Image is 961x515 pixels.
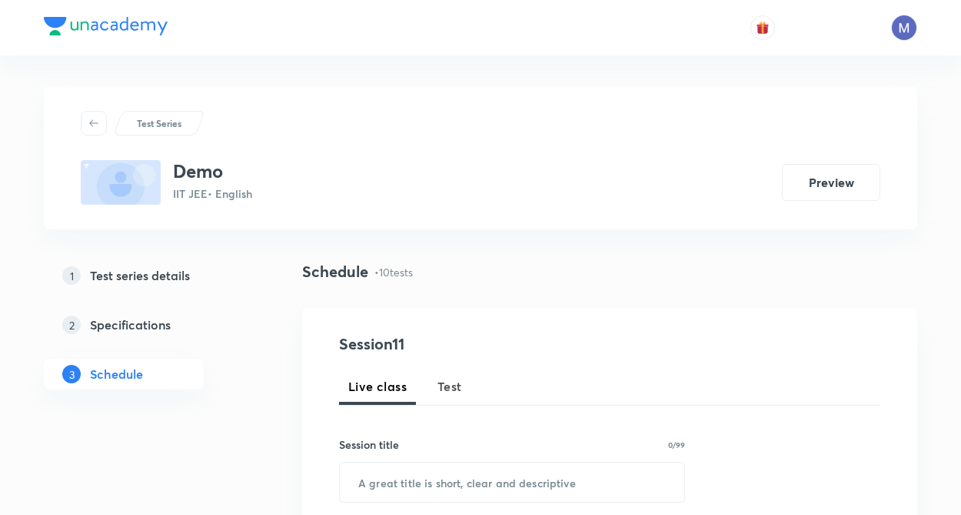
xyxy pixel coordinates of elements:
input: A great title is short, clear and descriptive [340,463,684,502]
p: Test Series [137,116,181,130]
span: Live class [348,377,407,396]
p: 2 [62,316,81,334]
h3: Demo [173,160,252,182]
h5: Test series details [90,266,190,285]
h6: Session title [339,436,399,453]
img: fallback-thumbnail.png [81,160,161,205]
img: Company Logo [44,17,168,35]
span: Test [437,377,462,396]
a: Company Logo [44,17,168,39]
p: 1 [62,266,81,285]
img: avatar [756,21,770,35]
h4: Schedule [302,260,368,283]
img: Mangilal Choudhary [891,15,917,41]
p: 0/99 [668,441,685,449]
h5: Specifications [90,316,171,334]
p: IIT JEE • English [173,186,252,202]
button: avatar [750,15,775,40]
a: 2Specifications [44,309,253,340]
p: • 10 tests [374,264,413,280]
button: Preview [782,164,880,201]
a: 1Test series details [44,260,253,291]
h5: Schedule [90,365,143,383]
p: 3 [62,365,81,383]
h4: Session 11 [339,333,620,356]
